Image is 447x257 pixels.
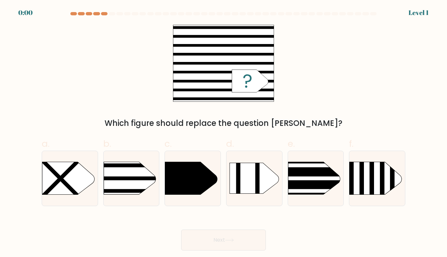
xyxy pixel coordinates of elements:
div: Which figure should replace the question [PERSON_NAME]? [46,117,401,129]
div: 0:00 [18,8,33,18]
span: e. [288,137,295,150]
span: f. [349,137,353,150]
div: Level 1 [409,8,429,18]
span: d. [226,137,234,150]
span: a. [42,137,50,150]
span: b. [103,137,111,150]
button: Next [181,230,266,250]
span: c. [165,137,172,150]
